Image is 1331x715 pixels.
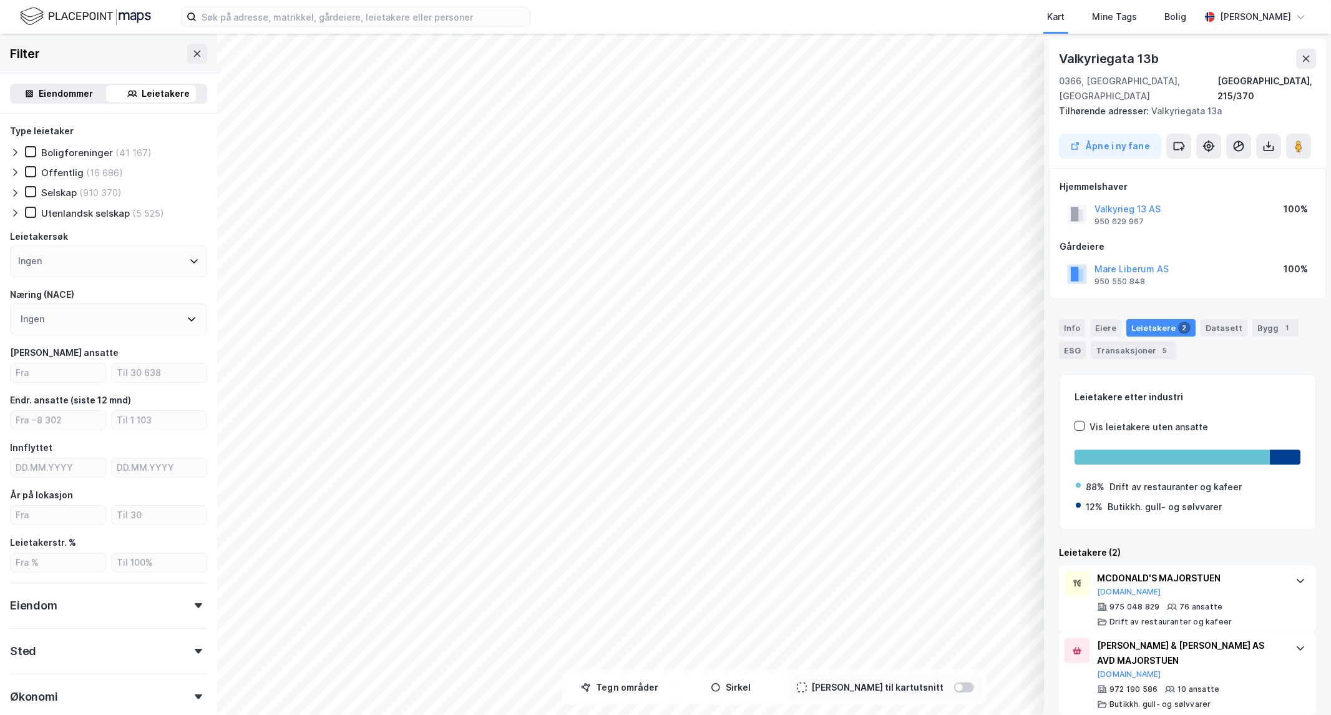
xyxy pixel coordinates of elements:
div: Butikkh. gull- og sølvvarer [1108,500,1222,515]
input: Til 30 [112,506,207,525]
div: År på lokasjon [10,488,73,503]
div: Eiendommer [39,86,94,101]
input: Til 30 638 [112,363,207,382]
button: Sirkel [678,675,784,700]
div: Leietakerstr. % [10,535,76,550]
input: Fra % [11,553,105,572]
div: Drift av restauranter og kafeer [1109,617,1232,627]
div: Leietakersøk [10,229,68,244]
div: Info [1059,319,1085,337]
div: (41 167) [115,147,152,159]
div: Eiere [1090,319,1121,337]
div: Sted [10,644,36,659]
div: Mine Tags [1092,9,1137,24]
div: (5 525) [132,207,164,219]
div: Kontrollprogram for chat [1269,655,1331,715]
div: 12% [1086,500,1103,515]
div: 975 048 829 [1109,602,1159,612]
img: logo.f888ab2527a4732fd821a326f86c7f29.svg [20,6,151,27]
div: 100% [1284,202,1308,217]
input: Søk på adresse, matrikkel, gårdeiere, leietakere eller personer [197,7,530,26]
input: Fra [11,506,105,525]
input: Til 100% [112,553,207,572]
div: Filter [10,44,40,64]
button: Åpne i ny fane [1059,134,1161,159]
input: Til 1 103 [112,411,207,430]
div: Selskap [41,187,77,199]
div: Hjemmelshaver [1060,179,1315,194]
div: 972 190 586 [1109,684,1158,694]
div: Valkyriegata 13a [1059,104,1306,119]
div: Leietakere (2) [1059,545,1316,560]
div: Bygg [1252,319,1299,337]
input: DD.MM.YYYY [11,458,105,477]
div: 76 ansatte [1179,602,1222,612]
div: 10 ansatte [1177,684,1219,694]
div: Datasett [1201,319,1247,337]
div: Type leietaker [10,124,74,139]
div: Innflyttet [10,440,52,455]
div: Ingen [21,312,44,327]
div: Leietakere etter industri [1075,390,1300,405]
div: 950 550 848 [1095,277,1145,287]
div: Transaksjoner [1091,342,1176,359]
button: [DOMAIN_NAME] [1097,587,1161,597]
div: [PERSON_NAME] ansatte [10,345,119,360]
input: Fra [11,363,105,382]
div: 1 [1281,322,1294,334]
div: Bolig [1164,9,1186,24]
div: 0366, [GEOGRAPHIC_DATA], [GEOGRAPHIC_DATA] [1059,74,1217,104]
div: [GEOGRAPHIC_DATA], 215/370 [1217,74,1316,104]
div: [PERSON_NAME] til kartutsnitt [812,680,944,695]
div: 88% [1086,480,1104,495]
div: 5 [1159,344,1171,357]
div: Økonomi [10,689,58,704]
button: [DOMAIN_NAME] [1097,669,1161,679]
div: (910 370) [79,187,122,199]
div: Butikkh. gull- og sølvvarer [1109,699,1211,709]
input: Fra −8 302 [11,411,105,430]
div: Næring (NACE) [10,287,74,302]
div: Endr. ansatte (siste 12 mnd) [10,393,131,408]
div: Drift av restauranter og kafeer [1109,480,1242,495]
div: (16 686) [86,167,123,179]
div: 100% [1284,262,1308,277]
span: Tilhørende adresser: [1059,106,1151,116]
div: [PERSON_NAME] & [PERSON_NAME] AS AVD MAJORSTUEN [1097,638,1283,668]
div: Offentlig [41,167,84,179]
input: DD.MM.YYYY [112,458,207,477]
div: Utenlandsk selskap [41,207,130,219]
div: Kart [1047,9,1065,24]
div: [PERSON_NAME] [1220,9,1291,24]
div: Valkyriegata 13b [1059,49,1161,69]
iframe: Chat Widget [1269,655,1331,715]
div: Leietakere [142,86,190,101]
div: 950 629 967 [1095,217,1144,227]
button: Tegn områder [567,675,673,700]
div: Boligforeninger [41,147,113,159]
div: Leietakere [1126,319,1196,337]
div: Vis leietakere uten ansatte [1090,420,1208,435]
div: MCDONALD'S MAJORSTUEN [1097,571,1283,586]
div: Ingen [18,254,42,269]
div: Gårdeiere [1060,239,1315,254]
div: Eiendom [10,598,57,613]
div: ESG [1059,342,1086,359]
div: 2 [1178,322,1191,334]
